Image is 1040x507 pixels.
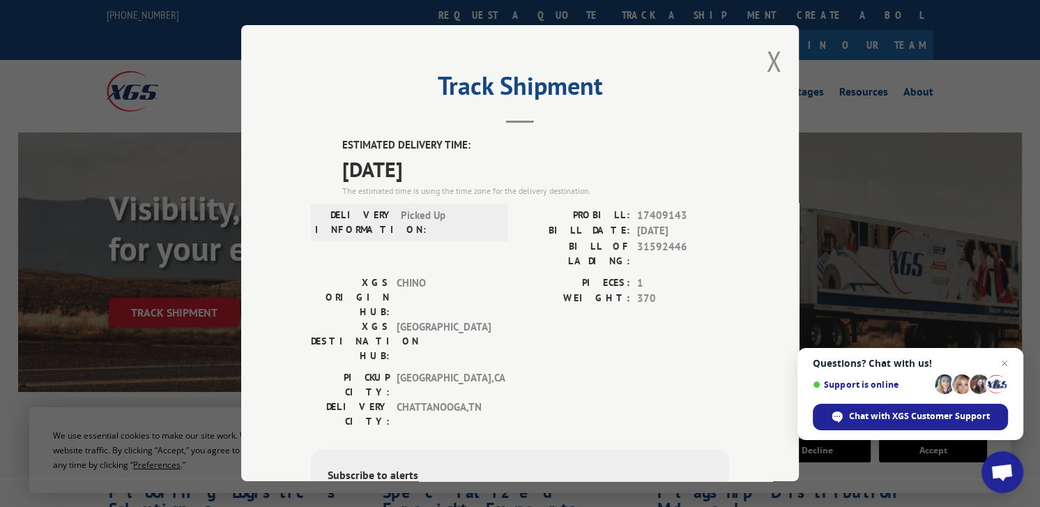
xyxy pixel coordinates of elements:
label: PICKUP CITY: [311,370,390,400]
span: [DATE] [637,223,729,239]
span: Close chat [996,355,1013,372]
span: [GEOGRAPHIC_DATA] [397,319,491,363]
label: PIECES: [520,275,630,292]
h2: Track Shipment [311,76,729,103]
button: Close modal [766,43,781,80]
label: PROBILL: [520,208,630,224]
span: CHATTANOOGA , TN [397,400,491,429]
span: Support is online [813,379,930,390]
label: BILL OF LADING: [520,239,630,268]
label: BILL DATE: [520,223,630,239]
div: Subscribe to alerts [328,467,712,487]
span: CHINO [397,275,491,319]
label: WEIGHT: [520,291,630,307]
span: 31592446 [637,239,729,268]
label: DELIVERY INFORMATION: [315,208,394,237]
span: Questions? Chat with us! [813,358,1008,369]
span: [GEOGRAPHIC_DATA] , CA [397,370,491,400]
label: ESTIMATED DELIVERY TIME: [342,137,729,153]
span: Chat with XGS Customer Support [849,410,990,423]
label: XGS DESTINATION HUB: [311,319,390,363]
span: [DATE] [342,153,729,185]
span: 17409143 [637,208,729,224]
label: DELIVERY CITY: [311,400,390,429]
div: Chat with XGS Customer Support [813,404,1008,430]
span: 370 [637,291,729,307]
div: Open chat [981,451,1023,493]
label: XGS ORIGIN HUB: [311,275,390,319]
span: 1 [637,275,729,292]
div: The estimated time is using the time zone for the delivery destination. [342,185,729,197]
span: Picked Up [401,208,495,237]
